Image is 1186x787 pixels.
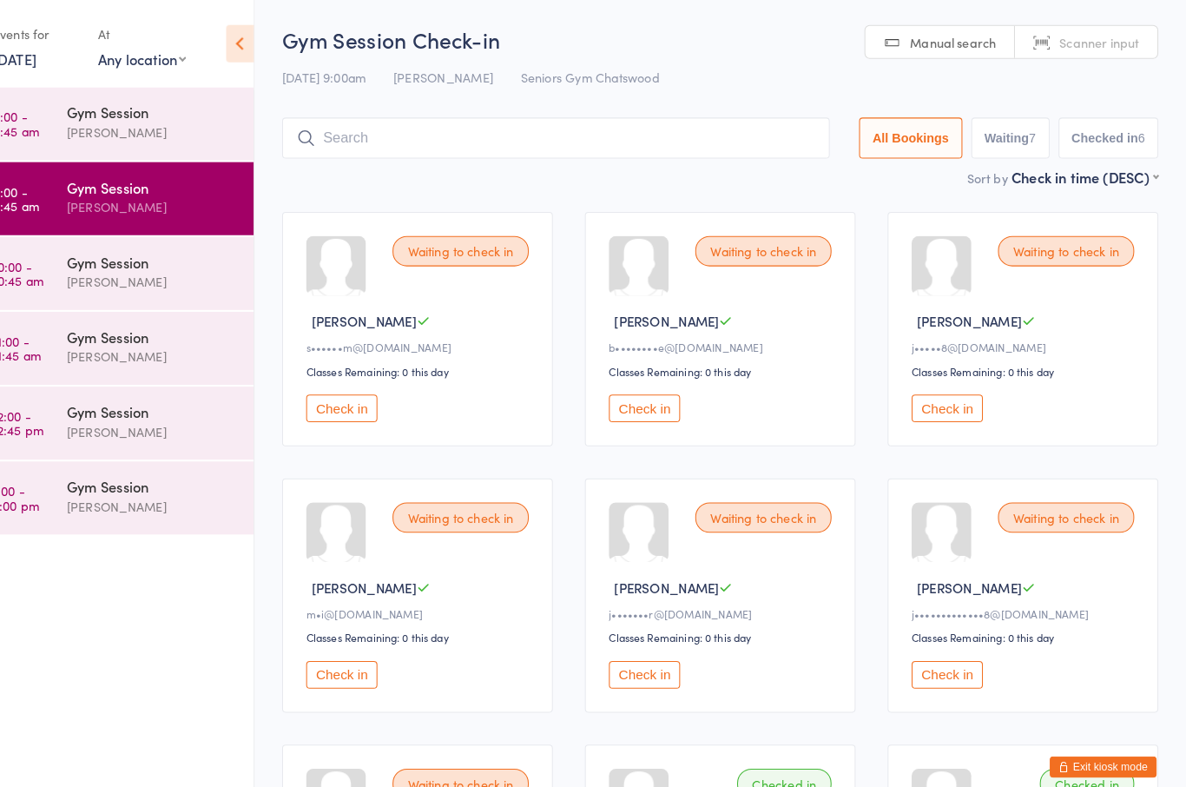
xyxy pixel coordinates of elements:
[924,304,1026,322] span: [PERSON_NAME]
[623,385,693,412] button: Check in
[23,472,68,499] time: 1:00 - 2:00 pm
[919,331,1141,346] div: j•••••8@[DOMAIN_NAME]
[748,750,840,779] div: Checked in
[333,304,436,322] span: [PERSON_NAME]
[305,115,839,155] input: Search
[919,385,988,412] button: Check in
[537,67,673,84] span: Seniors Gym Chatswood
[867,115,968,155] button: All Bookings
[5,304,277,375] a: 11:00 -11:45 amGym Session[PERSON_NAME]
[328,385,398,412] button: Check in
[23,19,108,48] div: Events for
[95,100,262,119] div: Gym Session
[412,490,545,519] div: Waiting to check in
[1062,115,1160,155] button: Checked in6
[623,614,846,629] div: Classes Remaining: 0 this day
[95,265,262,285] div: [PERSON_NAME]
[919,645,988,671] button: Check in
[95,319,262,338] div: Gym Session
[919,591,1141,605] div: j•••••••••••••8@[DOMAIN_NAME]
[629,304,731,322] span: [PERSON_NAME]
[95,119,262,139] div: [PERSON_NAME]
[919,614,1141,629] div: Classes Remaining: 0 this day
[5,231,277,302] a: 10:00 -10:45 amGym Session[PERSON_NAME]
[919,354,1141,369] div: Classes Remaining: 0 this day
[95,484,262,504] div: [PERSON_NAME]
[23,48,65,67] a: [DATE]
[305,67,386,84] span: [DATE] 9:00am
[924,564,1026,582] span: [PERSON_NAME]
[95,411,262,431] div: [PERSON_NAME]
[623,591,846,605] div: j•••••••r@[DOMAIN_NAME]
[23,253,72,281] time: 10:00 - 10:45 am
[125,48,211,67] div: Any location
[1053,737,1157,758] button: Exit kiosk mode
[23,107,68,135] time: 8:00 - 8:45 am
[333,564,436,582] span: [PERSON_NAME]
[1063,33,1141,50] span: Scanner input
[328,614,550,629] div: Classes Remaining: 0 this day
[95,246,262,265] div: Gym Session
[972,165,1012,182] label: Sort by
[23,326,69,354] time: 11:00 - 11:45 am
[623,645,693,671] button: Check in
[708,230,840,260] div: Waiting to check in
[95,465,262,484] div: Gym Session
[23,399,72,427] time: 12:00 - 12:45 pm
[623,354,846,369] div: Classes Remaining: 0 this day
[95,338,262,358] div: [PERSON_NAME]
[1139,128,1146,142] div: 6
[623,331,846,346] div: b••••••••e@[DOMAIN_NAME]
[1003,230,1136,260] div: Waiting to check in
[125,19,211,48] div: At
[328,331,550,346] div: s••••••m@[DOMAIN_NAME]
[917,33,1001,50] span: Manual search
[412,750,545,779] div: Waiting to check in
[95,392,262,411] div: Gym Session
[412,230,545,260] div: Waiting to check in
[1016,163,1159,182] div: Check in time (DESC)
[328,354,550,369] div: Classes Remaining: 0 this day
[5,450,277,521] a: 1:00 -2:00 pmGym Session[PERSON_NAME]
[1044,750,1136,779] div: Checked in
[95,192,262,212] div: [PERSON_NAME]
[708,490,840,519] div: Waiting to check in
[977,115,1053,155] button: Waiting7
[5,377,277,448] a: 12:00 -12:45 pmGym Session[PERSON_NAME]
[413,67,511,84] span: [PERSON_NAME]
[629,564,731,582] span: [PERSON_NAME]
[305,24,1159,53] h2: Gym Session Check-in
[328,645,398,671] button: Check in
[95,173,262,192] div: Gym Session
[23,180,68,208] time: 9:00 - 9:45 am
[5,85,277,156] a: 8:00 -8:45 amGym Session[PERSON_NAME]
[328,591,550,605] div: m•i@[DOMAIN_NAME]
[1033,128,1040,142] div: 7
[1003,490,1136,519] div: Waiting to check in
[5,158,277,229] a: 9:00 -9:45 amGym Session[PERSON_NAME]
